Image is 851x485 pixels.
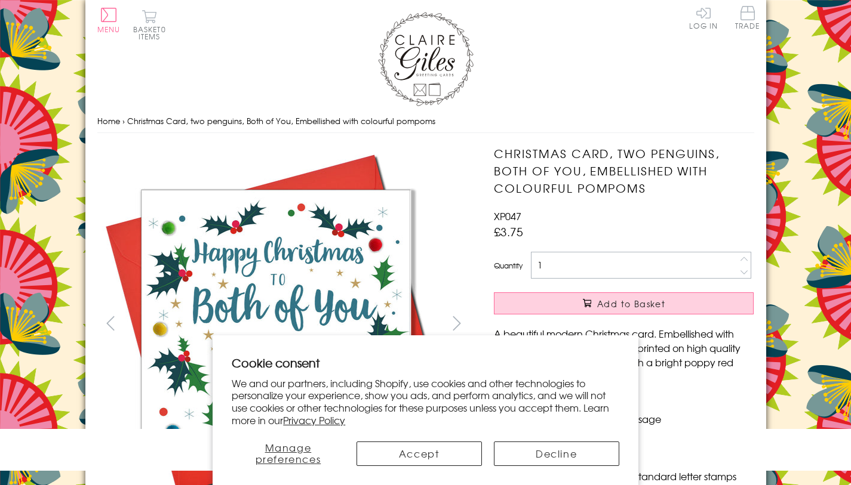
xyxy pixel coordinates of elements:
span: XP047 [494,209,521,223]
button: Basket0 items [133,10,166,40]
span: Manage preferences [256,440,321,466]
p: A beautiful modern Christmas card. Embellished with bright coloured pompoms and printed on high q... [494,326,754,384]
button: next [443,310,470,336]
button: Add to Basket [494,292,754,314]
span: Christmas Card, two penguins, Both of You, Embellished with colourful pompoms [127,115,435,126]
button: Decline [494,441,619,466]
button: Accept [357,441,482,466]
span: › [122,115,125,126]
p: We and our partners, including Shopify, use cookies and other technologies to personalize your ex... [232,377,619,427]
span: Trade [735,6,760,29]
h2: Cookie consent [232,354,619,371]
span: Add to Basket [597,298,665,310]
nav: breadcrumbs [97,109,754,134]
button: prev [97,310,124,336]
img: Claire Giles Greetings Cards [378,12,474,106]
label: Quantity [494,260,523,271]
button: Menu [97,8,121,33]
h1: Christmas Card, two penguins, Both of You, Embellished with colourful pompoms [494,145,754,196]
a: Home [97,115,120,126]
a: Trade [735,6,760,32]
span: Menu [97,24,121,35]
button: Manage preferences [232,441,344,466]
a: Privacy Policy [283,413,345,427]
a: Log In [689,6,718,29]
span: £3.75 [494,223,523,240]
span: 0 items [139,24,166,42]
